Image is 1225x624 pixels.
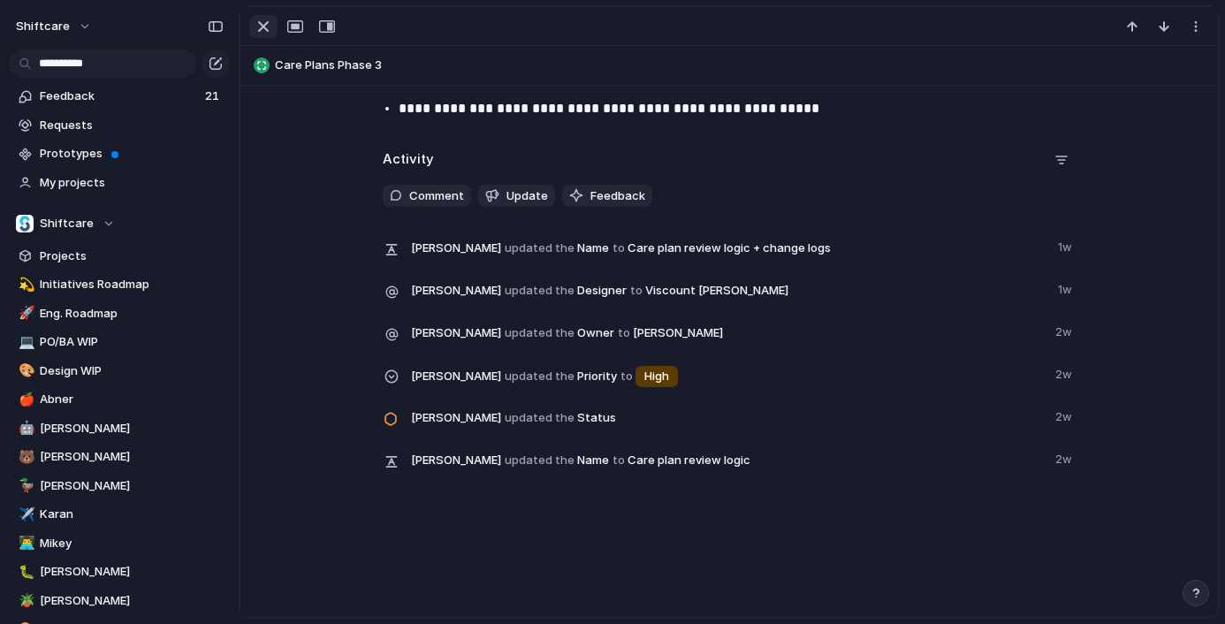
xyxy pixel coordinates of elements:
[506,187,548,205] span: Update
[9,271,230,298] a: 💫Initiatives Roadmap
[40,391,224,408] span: Abner
[411,452,501,469] span: [PERSON_NAME]
[9,141,230,167] a: Prototypes
[633,324,723,342] span: [PERSON_NAME]
[19,590,31,611] div: 🪴
[16,391,34,408] button: 🍎
[9,588,230,614] a: 🪴[PERSON_NAME]
[19,303,31,323] div: 🚀
[1058,278,1076,299] span: 1w
[16,506,34,523] button: ✈️
[19,447,31,468] div: 🐻
[9,559,230,585] a: 🐛[PERSON_NAME]
[40,477,224,495] span: [PERSON_NAME]
[1055,447,1076,468] span: 2w
[40,506,224,523] span: Karan
[19,390,31,410] div: 🍎
[505,240,574,257] span: updated the
[16,18,70,35] span: shiftcare
[618,324,630,342] span: to
[40,563,224,581] span: [PERSON_NAME]
[40,535,224,552] span: Mikey
[40,333,224,351] span: PO/BA WIP
[205,88,223,105] span: 21
[275,57,1210,74] span: Care Plans Phase 3
[411,282,501,300] span: [PERSON_NAME]
[19,361,31,381] div: 🎨
[9,83,230,110] a: Feedback21
[644,368,669,385] span: High
[40,88,200,105] span: Feedback
[40,117,224,134] span: Requests
[1058,235,1076,256] span: 1w
[505,452,574,469] span: updated the
[411,320,1045,345] span: Owner
[620,368,633,385] span: to
[9,358,230,384] a: 🎨Design WIP
[40,276,224,293] span: Initiatives Roadmap
[19,562,31,582] div: 🐛
[16,305,34,323] button: 🚀
[9,444,230,470] a: 🐻[PERSON_NAME]
[40,420,224,438] span: [PERSON_NAME]
[1055,362,1076,384] span: 2w
[411,235,1047,260] span: Name Care plan review logic + change logs
[40,174,224,192] span: My projects
[9,415,230,442] a: 🤖[PERSON_NAME]
[411,362,1045,389] span: Priority
[19,275,31,295] div: 💫
[411,447,1045,472] span: Name Care plan review logic
[505,409,574,427] span: updated the
[612,240,625,257] span: to
[40,592,224,610] span: [PERSON_NAME]
[9,329,230,355] a: 💻PO/BA WIP
[16,420,34,438] button: 🤖
[9,170,230,196] a: My projects
[16,535,34,552] button: 👨‍💻
[9,473,230,499] a: 🦆[PERSON_NAME]
[630,282,643,300] span: to
[9,301,230,327] a: 🚀Eng. Roadmap
[562,185,652,208] button: Feedback
[505,282,574,300] span: updated the
[16,448,34,466] button: 🐻
[383,185,471,208] button: Comment
[411,278,1047,302] span: Designer
[1055,405,1076,426] span: 2w
[16,477,34,495] button: 🦆
[8,12,101,41] button: shiftcare
[505,368,574,385] span: updated the
[16,276,34,293] button: 💫
[411,368,501,385] span: [PERSON_NAME]
[9,530,230,557] a: 👨‍💻Mikey
[19,476,31,496] div: 🦆
[505,324,574,342] span: updated the
[478,185,555,208] button: Update
[411,409,501,427] span: [PERSON_NAME]
[16,563,34,581] button: 🐛
[9,386,230,413] a: 🍎Abner
[19,418,31,438] div: 🤖
[590,187,645,205] span: Feedback
[16,592,34,610] button: 🪴
[645,282,788,300] span: Viscount [PERSON_NAME]
[9,501,230,528] div: ✈️Karan
[612,452,625,469] span: to
[40,362,224,380] span: Design WIP
[411,240,501,257] span: [PERSON_NAME]
[1055,320,1076,341] span: 2w
[411,324,501,342] span: [PERSON_NAME]
[248,51,1210,80] button: Care Plans Phase 3
[411,405,1045,430] span: Status
[9,210,230,237] button: Shiftcare
[40,247,224,265] span: Projects
[40,215,94,232] span: Shiftcare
